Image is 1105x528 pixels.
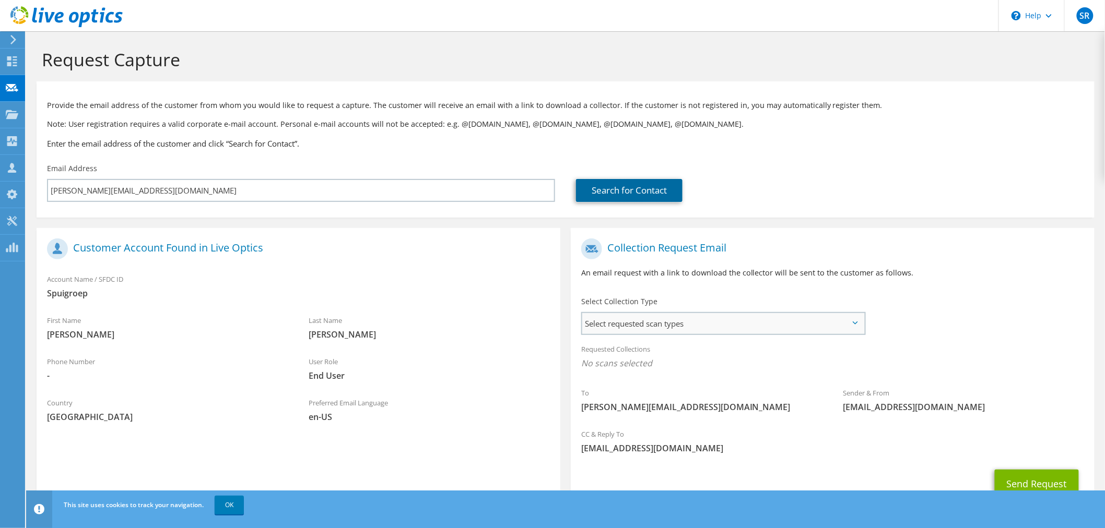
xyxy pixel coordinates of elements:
[215,496,244,514] a: OK
[298,309,560,345] div: Last Name
[47,238,545,259] h1: Customer Account Found in Live Optics
[995,470,1079,498] button: Send Request
[309,411,549,423] span: en-US
[298,392,560,428] div: Preferred Email Language
[37,392,298,428] div: Country
[37,309,298,345] div: First Name
[832,382,1094,418] div: Sender & From
[571,338,1095,377] div: Requested Collections
[582,313,864,334] span: Select requested scan types
[571,382,832,418] div: To
[581,267,1084,279] p: An email request with a link to download the collector will be sent to the customer as follows.
[47,370,288,381] span: -
[576,179,683,202] a: Search for Contact
[42,49,1084,70] h1: Request Capture
[843,401,1084,413] span: [EMAIL_ADDRESS][DOMAIN_NAME]
[581,442,1084,454] span: [EMAIL_ADDRESS][DOMAIN_NAME]
[309,329,549,340] span: [PERSON_NAME]
[309,370,549,381] span: End User
[47,138,1084,149] h3: Enter the email address of the customer and click “Search for Contact”.
[37,351,298,387] div: Phone Number
[581,238,1079,259] h1: Collection Request Email
[37,268,560,304] div: Account Name / SFDC ID
[64,500,204,509] span: This site uses cookies to track your navigation.
[581,357,1084,369] span: No scans selected
[47,100,1084,111] p: Provide the email address of the customer from whom you would like to request a capture. The cust...
[47,287,550,299] span: Spuigroep
[298,351,560,387] div: User Role
[47,411,288,423] span: [GEOGRAPHIC_DATA]
[581,401,822,413] span: [PERSON_NAME][EMAIL_ADDRESS][DOMAIN_NAME]
[47,163,97,174] label: Email Address
[571,423,1095,459] div: CC & Reply To
[47,118,1084,130] p: Note: User registration requires a valid corporate e-mail account. Personal e-mail accounts will ...
[47,329,288,340] span: [PERSON_NAME]
[1077,7,1094,24] span: SR
[581,296,657,307] label: Select Collection Type
[1012,11,1021,20] svg: \n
